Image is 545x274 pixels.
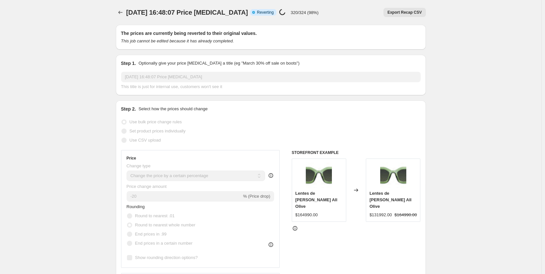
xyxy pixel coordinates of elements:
strike: $164990.00 [395,212,417,218]
h2: Step 2. [121,106,136,112]
span: Change type [127,163,151,168]
span: Lentes de [PERSON_NAME] All Olive [295,191,337,209]
span: Use CSV upload [130,138,161,143]
h3: Price [127,156,136,161]
span: End prices in .99 [135,232,167,236]
span: Price change amount [127,184,167,189]
i: This job cannot be edited because it has already completed. [121,38,234,43]
h2: Step 1. [121,60,136,67]
p: 320/324 (98%) [291,10,319,15]
span: [DATE] 16:48:07 Price [MEDICAL_DATA] [126,9,248,16]
span: Round to nearest .01 [135,213,175,218]
span: Lentes de [PERSON_NAME] All Olive [369,191,412,209]
span: Use bulk price change rules [130,119,182,124]
span: End prices in a certain number [135,241,193,246]
span: Set product prices individually [130,129,186,133]
span: Export Recap CSV [387,10,422,15]
h2: The prices are currently being reverted to their original values. [121,30,421,37]
p: Optionally give your price [MEDICAL_DATA] a title (eg "March 30% off sale on boots") [138,60,299,67]
div: $131992.00 [369,212,392,218]
button: Price change jobs [116,8,125,17]
div: $164990.00 [295,212,318,218]
input: 30% off holiday sale [121,72,421,82]
div: help [268,172,274,179]
h6: STOREFRONT EXAMPLE [292,150,421,155]
img: azalee-all-olive-frontal_1280x.progressive_389d0da8-3a67-4741-8cac-c399679cc047_80x.webp [306,162,332,188]
span: % (Price drop) [243,194,270,199]
span: Round to nearest whole number [135,222,195,227]
span: Show rounding direction options? [135,255,198,260]
button: Export Recap CSV [383,8,426,17]
p: Select how the prices should change [138,106,208,112]
img: azalee-all-olive-frontal_1280x.progressive_389d0da8-3a67-4741-8cac-c399679cc047_80x.webp [380,162,406,188]
span: Reverting [257,10,273,15]
input: -15 [127,191,242,202]
span: Rounding [127,204,145,209]
span: This title is just for internal use, customers won't see it [121,84,222,89]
